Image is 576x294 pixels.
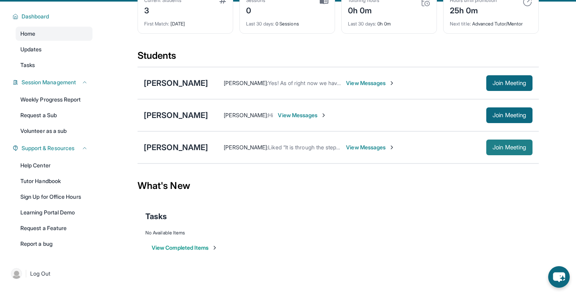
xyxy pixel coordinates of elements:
[16,174,92,188] a: Tutor Handbook
[278,111,327,119] span: View Messages
[16,158,92,172] a: Help Center
[18,78,88,86] button: Session Management
[22,13,49,20] span: Dashboard
[389,80,395,86] img: Chevron-Right
[16,124,92,138] a: Volunteer as a sub
[11,268,22,279] img: user-img
[348,16,430,27] div: 0h 0m
[20,45,42,53] span: Updates
[548,266,570,288] button: chat-button
[246,16,328,27] div: 0 Sessions
[25,269,27,278] span: |
[389,144,395,151] img: Chevron-Right
[348,4,379,16] div: 0h 0m
[268,112,273,118] span: Hi
[18,144,88,152] button: Support & Resources
[152,244,218,252] button: View Completed Items
[145,211,167,222] span: Tasks
[144,142,208,153] div: [PERSON_NAME]
[493,145,526,150] span: Join Meeting
[144,21,169,27] span: First Match :
[450,16,532,27] div: Advanced Tutor/Mentor
[268,80,465,86] span: Yes! As of right now we have Tuesdays and Thursdays for 1 full hour, 3:30-4:30
[145,230,531,236] div: No Available Items
[18,13,88,20] button: Dashboard
[224,144,268,151] span: [PERSON_NAME] :
[486,107,533,123] button: Join Meeting
[348,21,376,27] span: Last 30 days :
[450,4,497,16] div: 25h 0m
[16,27,92,41] a: Home
[16,108,92,122] a: Request a Sub
[144,110,208,121] div: [PERSON_NAME]
[20,61,35,69] span: Tasks
[16,190,92,204] a: Sign Up for Office Hours
[144,16,226,27] div: [DATE]
[493,113,526,118] span: Join Meeting
[20,30,35,38] span: Home
[346,143,395,151] span: View Messages
[224,80,268,86] span: [PERSON_NAME] :
[144,78,208,89] div: [PERSON_NAME]
[16,93,92,107] a: Weekly Progress Report
[22,78,76,86] span: Session Management
[321,112,327,118] img: Chevron-Right
[30,270,51,278] span: Log Out
[16,205,92,220] a: Learning Portal Demo
[16,58,92,72] a: Tasks
[16,221,92,235] a: Request a Feature
[22,144,74,152] span: Support & Resources
[16,42,92,56] a: Updates
[486,140,533,155] button: Join Meeting
[493,81,526,85] span: Join Meeting
[246,21,274,27] span: Last 30 days :
[450,21,471,27] span: Next title :
[346,79,395,87] span: View Messages
[224,112,268,118] span: [PERSON_NAME] :
[144,4,181,16] div: 3
[8,265,92,282] a: |Log Out
[138,169,539,203] div: What's New
[138,49,539,67] div: Students
[246,4,266,16] div: 0
[16,237,92,251] a: Report a bug
[486,75,533,91] button: Join Meeting
[268,144,536,151] span: Liked “It is through the step up program, I will send the link for the meeting on text right befo...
